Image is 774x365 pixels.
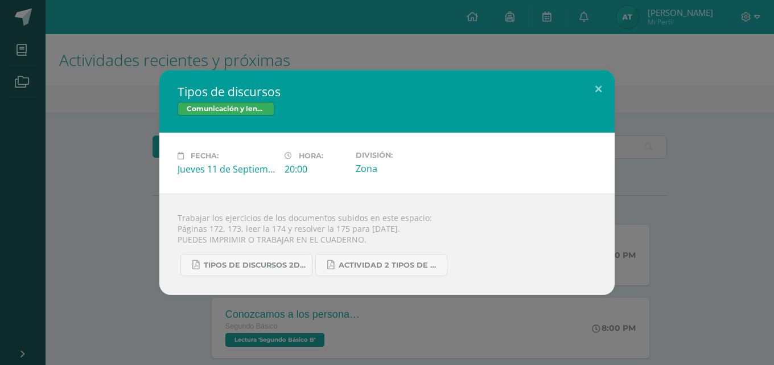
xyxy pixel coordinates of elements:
h2: Tipos de discursos [178,84,596,100]
span: Comunicación y lenguaje [178,102,274,116]
span: Tipos de discursos 2do. Bás..pdf [204,261,306,270]
div: 20:00 [285,163,347,175]
span: Hora: [299,151,323,160]
div: Zona [356,162,454,175]
span: Fecha: [191,151,219,160]
a: Actividad 2 tipos de discursos.pdf [315,254,447,276]
div: Trabajar los ejercicios de los documentos subidos en este espacio: Páginas 172, 173, leer la 174 ... [159,194,615,295]
a: Tipos de discursos 2do. Bás..pdf [180,254,312,276]
label: División: [356,151,454,159]
span: Actividad 2 tipos de discursos.pdf [339,261,441,270]
div: Jueves 11 de Septiembre [178,163,275,175]
button: Close (Esc) [582,70,615,109]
